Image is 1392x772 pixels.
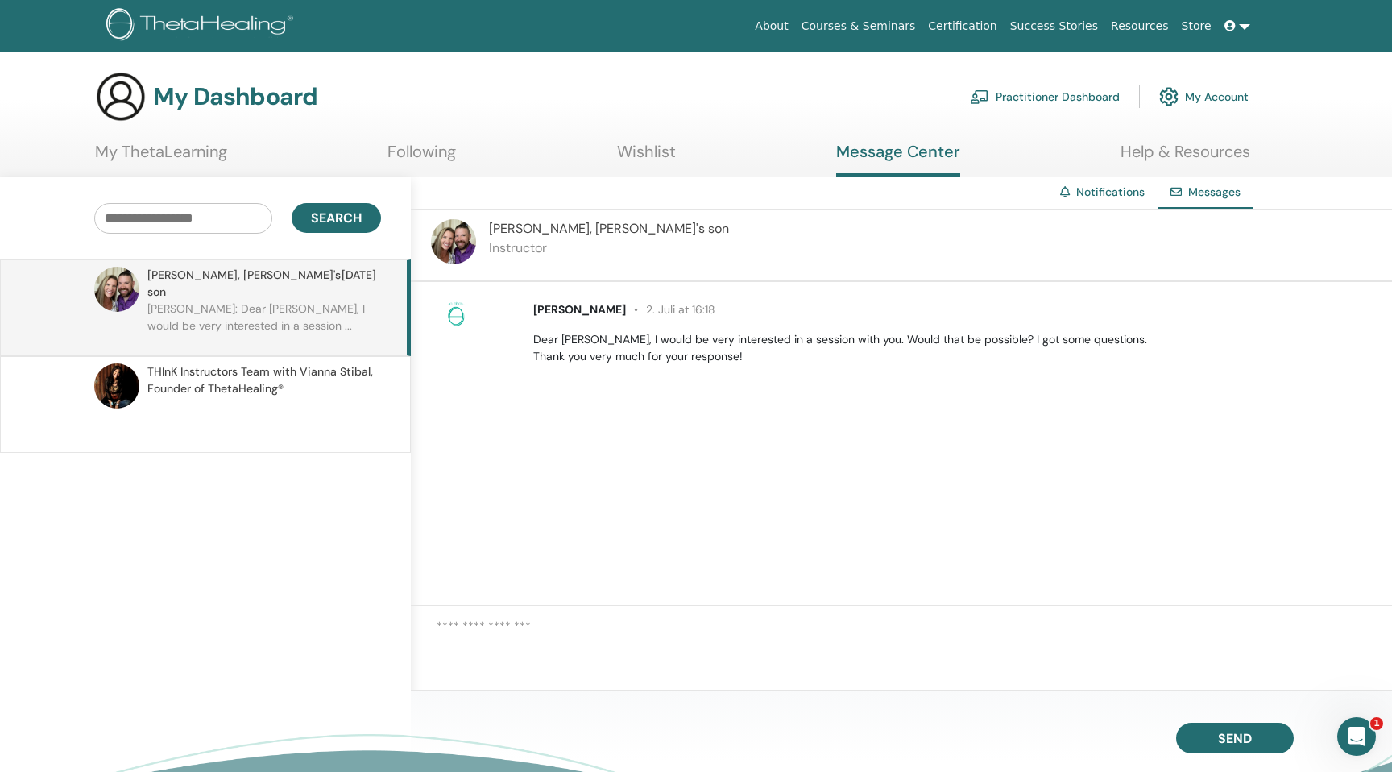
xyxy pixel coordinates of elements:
img: default.jpg [94,267,139,312]
p: [PERSON_NAME]: Dear [PERSON_NAME], I would be very interested in a session ... [147,301,381,349]
span: [PERSON_NAME], [PERSON_NAME]'s son [147,267,342,301]
a: Courses & Seminars [795,11,922,41]
span: THInK Instructors Team with Vianna Stibal, Founder of ThetaHealing® [147,363,376,397]
a: Notifications [1076,185,1145,199]
button: Send [1176,723,1294,753]
p: Dear [PERSON_NAME], I would be very interested in a session with you. Would that be possible? I g... [533,331,1373,365]
img: default.jpg [94,363,139,409]
span: [PERSON_NAME] [533,302,626,317]
p: Instructor [489,239,729,258]
span: Search [311,210,362,226]
a: Following [387,142,456,173]
a: Practitioner Dashboard [970,79,1120,114]
a: Success Stories [1004,11,1104,41]
span: Messages [1188,185,1241,199]
a: Help & Resources [1121,142,1250,173]
a: Store [1175,11,1218,41]
a: Wishlist [617,142,676,173]
a: My Account [1159,79,1249,114]
button: Search [292,203,381,233]
img: logo.png [106,8,299,44]
img: no-photo.png [443,301,469,327]
span: 2. Juli at 16:18 [626,302,715,317]
h3: My Dashboard [153,82,317,111]
a: Certification [922,11,1003,41]
a: Resources [1104,11,1175,41]
img: cog.svg [1159,83,1179,110]
a: My ThetaLearning [95,142,227,173]
img: chalkboard-teacher.svg [970,89,989,104]
a: Message Center [836,142,960,177]
span: Send [1218,730,1252,747]
a: About [748,11,794,41]
span: 1 [1370,717,1383,730]
img: generic-user-icon.jpg [95,71,147,122]
span: [DATE] [342,267,376,301]
img: default.jpg [431,219,476,264]
span: [PERSON_NAME], [PERSON_NAME]'s son [489,220,729,237]
iframe: Intercom live chat [1337,717,1376,756]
